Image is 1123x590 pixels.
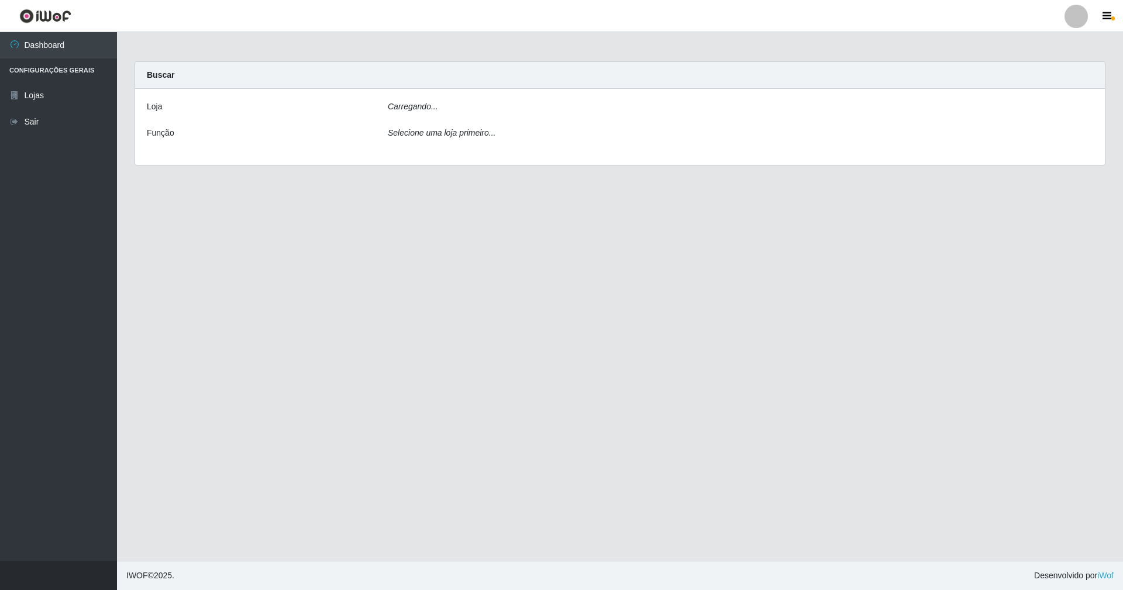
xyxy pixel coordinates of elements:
span: Desenvolvido por [1034,570,1114,582]
a: iWof [1097,571,1114,580]
label: Loja [147,101,162,113]
label: Função [147,127,174,139]
strong: Buscar [147,70,174,80]
i: Selecione uma loja primeiro... [388,128,495,137]
span: © 2025 . [126,570,174,582]
i: Carregando... [388,102,438,111]
img: CoreUI Logo [19,9,71,23]
span: IWOF [126,571,148,580]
